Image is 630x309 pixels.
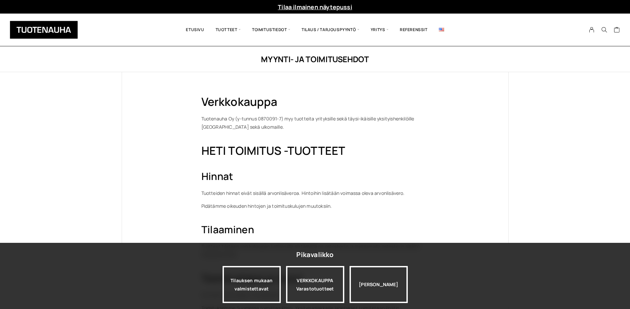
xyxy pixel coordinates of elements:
p: Tuotenauha Oy (y-tunnus 0870091-7) myy tuotteita yrityksille sekä täysi-ikäisille yksityishenkilö... [201,114,429,131]
a: Referenssit [394,19,433,41]
a: Tilauksen mukaan valmistettavat [223,266,281,303]
a: Cart [614,26,620,34]
div: Pikavalikko [296,249,333,261]
b: Hinnat [201,169,233,183]
b: Verkkokauppa [201,94,277,109]
a: My Account [585,27,598,33]
b: HETI TOIMITUS -TUOTTEET [201,143,346,158]
p: Tuotteiden hinnat eivät sisällä arvonlisäveroa. Hintoihin lisätään voimassa oleva arvonlisävero. [201,189,429,197]
span: Tilaus / Tarjouspyyntö [296,19,365,41]
p: Tuotteet tilataan verkkokaupan kotisivuilla siirtämällä ne ostoskoriin ja maksamalla ostoskorin s... [201,242,429,259]
div: VERKKOKAUPPA Varastotuotteet [286,266,344,303]
b: Tilaaminen [201,223,254,236]
button: Search [598,27,610,33]
a: VERKKOKAUPPAVarastotuotteet [286,266,344,303]
span: Yritys [365,19,394,41]
p: Pidätämme oikeuden hintojen ja toimituskulujen muutoksiin. [201,202,429,210]
a: Etusivu [180,19,210,41]
a: Tilaa ilmainen näytepussi [278,3,352,11]
span: Tuotteet [210,19,246,41]
div: [PERSON_NAME] [350,266,408,303]
img: Tuotenauha Oy [10,21,78,39]
h1: Myynti- ja toimitusehdot [122,54,509,65]
img: English [439,28,444,31]
span: Toimitustiedot [246,19,296,41]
